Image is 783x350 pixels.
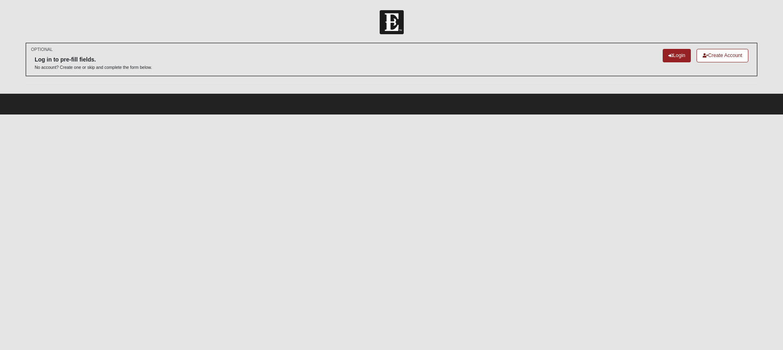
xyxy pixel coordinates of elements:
[35,56,152,63] h6: Log in to pre-fill fields.
[31,46,53,53] small: OPTIONAL
[380,10,404,34] img: Church of Eleven22 Logo
[663,49,691,62] a: Login
[35,64,152,70] p: No account? Create one or skip and complete the form below.
[697,49,748,62] a: Create Account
